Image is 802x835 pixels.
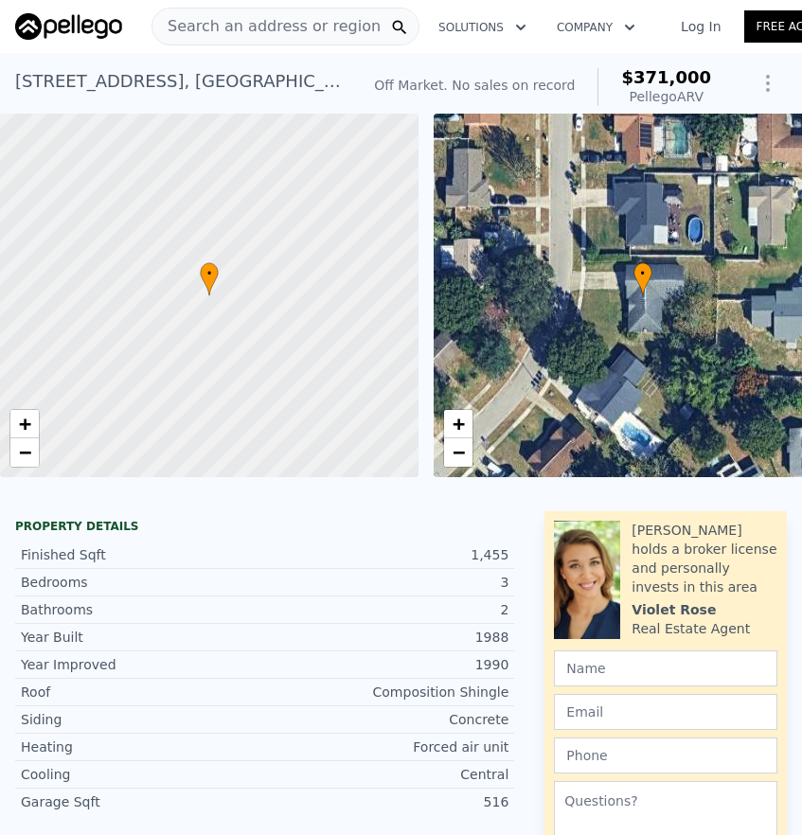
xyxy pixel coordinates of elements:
div: 3 [265,573,509,592]
button: Show Options [749,64,787,102]
div: Finished Sqft [21,545,265,564]
a: Zoom in [444,410,472,438]
div: Real Estate Agent [632,619,750,638]
div: Pellego ARV [621,87,711,106]
div: Year Built [21,628,265,647]
input: Email [554,694,777,730]
span: − [19,440,31,464]
div: Garage Sqft [21,792,265,811]
input: Name [554,650,777,686]
div: Year Improved [21,655,265,674]
div: Siding [21,710,265,729]
div: Off Market. No sales on record [374,76,575,95]
div: Heating [21,737,265,756]
span: Search an address or region [152,15,381,38]
a: Log In [658,17,743,36]
button: Company [542,10,651,44]
span: • [200,265,219,282]
div: Violet Rose [632,600,716,619]
a: Zoom in [10,410,39,438]
div: Composition Shingle [265,683,509,702]
div: Forced air unit [265,737,509,756]
div: [PERSON_NAME] holds a broker license and personally invests in this area [632,521,777,596]
span: − [452,440,464,464]
div: Roof [21,683,265,702]
div: Concrete [265,710,509,729]
span: • [633,265,652,282]
a: Zoom out [444,438,472,467]
a: Zoom out [10,438,39,467]
button: Solutions [423,10,542,44]
div: 1990 [265,655,509,674]
div: • [633,262,652,295]
span: + [452,412,464,435]
input: Phone [554,737,777,773]
div: Cooling [21,765,265,784]
div: 1988 [265,628,509,647]
div: Bathrooms [21,600,265,619]
div: Bedrooms [21,573,265,592]
span: + [19,412,31,435]
div: 2 [265,600,509,619]
span: $371,000 [621,67,711,87]
div: Property details [15,519,514,534]
div: Central [265,765,509,784]
img: Pellego [15,13,122,40]
div: [STREET_ADDRESS] , [GEOGRAPHIC_DATA] , FL 32818 [15,68,344,95]
div: 1,455 [265,545,509,564]
div: 516 [265,792,509,811]
div: • [200,262,219,295]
